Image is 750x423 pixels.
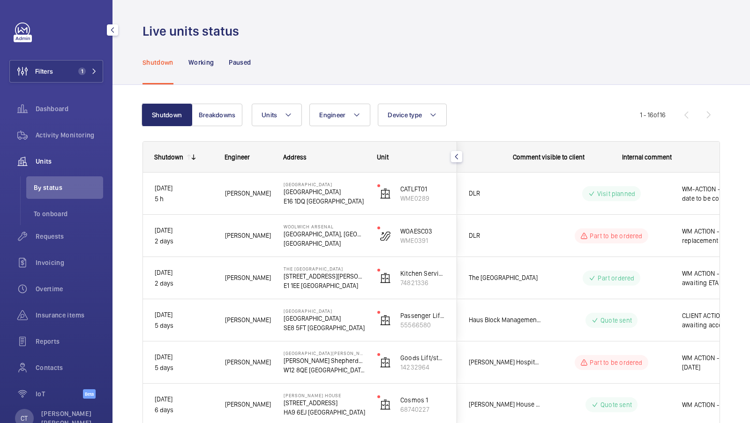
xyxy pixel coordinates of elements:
span: Beta [83,389,96,399]
p: 14232964 [400,363,445,372]
span: [PERSON_NAME] [225,188,271,199]
span: Invoicing [36,258,103,267]
p: 5 days [155,363,213,373]
p: 6 days [155,405,213,415]
button: Shutdown [142,104,192,126]
p: [DATE] [155,394,213,405]
p: The [GEOGRAPHIC_DATA] [284,266,365,272]
p: Goods Lift/staff [400,353,445,363]
img: elevator.svg [380,272,391,284]
p: Visit planned [597,189,635,198]
p: WME0391 [400,236,445,245]
p: 5 h [155,194,213,204]
p: Cosmos 1 [400,395,445,405]
div: Unit [377,153,446,161]
span: [PERSON_NAME] House Wembley Limited [469,399,541,410]
p: [GEOGRAPHIC_DATA] [284,181,365,187]
span: [PERSON_NAME] [225,272,271,283]
p: [DATE] [155,310,213,320]
span: of [653,111,660,119]
span: Units [262,111,277,119]
button: Breakdowns [192,104,242,126]
button: Filters1 [9,60,103,83]
p: SE8 5FT [GEOGRAPHIC_DATA] [284,323,365,332]
span: By status [34,183,103,192]
span: IoT [36,389,83,399]
p: Part ordered [598,273,634,283]
span: [PERSON_NAME] [225,399,271,410]
p: E16 1DQ [GEOGRAPHIC_DATA] [284,196,365,206]
h1: Live units status [142,23,245,40]
p: [GEOGRAPHIC_DATA] [284,239,365,248]
span: Engineer [225,153,250,161]
img: escalator.svg [380,230,391,242]
span: Activity Monitoring [36,130,103,140]
p: Kitchen Service Lift [400,269,445,278]
span: Units [36,157,103,166]
span: The [GEOGRAPHIC_DATA] [469,272,541,283]
span: Comment visible to client [513,153,585,161]
p: WOAESC03 [400,227,445,236]
p: CATLFT01 [400,184,445,194]
img: elevator.svg [380,399,391,410]
span: Engineer [319,111,345,119]
p: [GEOGRAPHIC_DATA] [284,314,365,323]
p: [DATE] [155,183,213,194]
p: Paused [229,58,251,67]
span: Requests [36,232,103,241]
p: Woolwich Arsenal [284,224,365,229]
span: Dashboard [36,104,103,113]
p: Working [188,58,214,67]
p: CT [21,414,28,423]
img: elevator.svg [380,357,391,368]
button: Device type [378,104,447,126]
span: Device type [388,111,422,119]
p: HA9 6EJ [GEOGRAPHIC_DATA] [284,408,365,417]
span: Haus Block Management - [PERSON_NAME] [469,315,541,325]
span: [PERSON_NAME] [225,230,271,241]
span: Address [283,153,307,161]
p: [STREET_ADDRESS] [284,398,365,408]
span: Contacts [36,363,103,372]
p: 5 days [155,320,213,331]
span: DLR [469,188,541,199]
p: [GEOGRAPHIC_DATA] [284,187,365,196]
p: Quote sent [600,400,632,409]
p: Part to be ordered [590,231,642,241]
span: 1 - 16 16 [640,112,666,118]
p: [GEOGRAPHIC_DATA] [284,308,365,314]
p: E1 1EE [GEOGRAPHIC_DATA] [284,281,365,290]
p: [DATE] [155,225,213,236]
img: elevator.svg [380,188,391,199]
span: [PERSON_NAME] [225,357,271,368]
p: Quote sent [600,316,632,325]
span: Filters [35,67,53,76]
p: 55566580 [400,320,445,330]
span: 1 [78,68,86,75]
p: 74821336 [400,278,445,287]
button: Engineer [309,104,370,126]
button: Units [252,104,302,126]
p: [GEOGRAPHIC_DATA], [GEOGRAPHIC_DATA] [284,229,365,239]
span: Insurance items [36,310,103,320]
p: [GEOGRAPHIC_DATA][PERSON_NAME][PERSON_NAME] [284,350,365,356]
span: Reports [36,337,103,346]
p: 68740227 [400,405,445,414]
img: elevator.svg [380,315,391,326]
span: [PERSON_NAME] Hospitality International [469,357,541,368]
p: [PERSON_NAME] Shepherds [PERSON_NAME], [284,356,365,365]
p: Shutdown [142,58,173,67]
span: Internal comment [622,153,672,161]
span: To onboard [34,209,103,219]
p: [PERSON_NAME] House [284,393,365,398]
p: Part to be ordered [590,358,642,367]
span: Overtime [36,284,103,294]
span: DLR [469,230,541,241]
div: Shutdown [154,153,183,161]
p: [DATE] [155,352,213,363]
p: 2 days [155,278,213,289]
span: [PERSON_NAME] [225,315,271,325]
p: [DATE] [155,267,213,278]
p: [STREET_ADDRESS][PERSON_NAME] [284,272,365,281]
p: W12 8QE [GEOGRAPHIC_DATA] [284,365,365,375]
